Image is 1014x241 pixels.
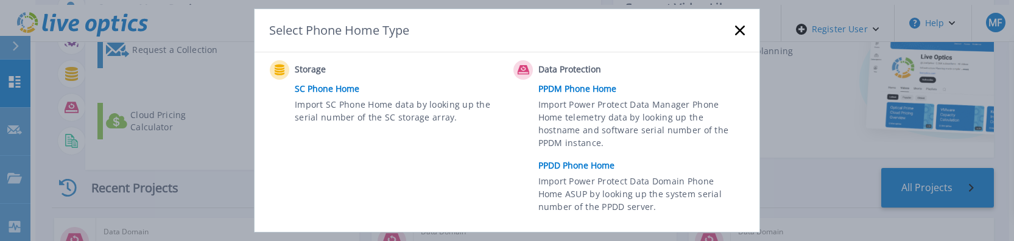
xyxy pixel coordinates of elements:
a: PPDM Phone Home [538,80,751,98]
span: Storage [295,63,416,77]
div: Select Phone Home Type [269,22,410,38]
a: PPDD Phone Home [538,156,751,175]
span: Data Protection [538,63,660,77]
span: Import Power Protect Data Domain Phone Home ASUP by looking up the system serial number of the PP... [538,175,741,217]
span: Import Power Protect Data Manager Phone Home telemetry data by looking up the hostname and softwa... [538,98,741,154]
span: Import SC Phone Home data by looking up the serial number of the SC storage array. [295,98,498,126]
a: SC Phone Home [295,80,507,98]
